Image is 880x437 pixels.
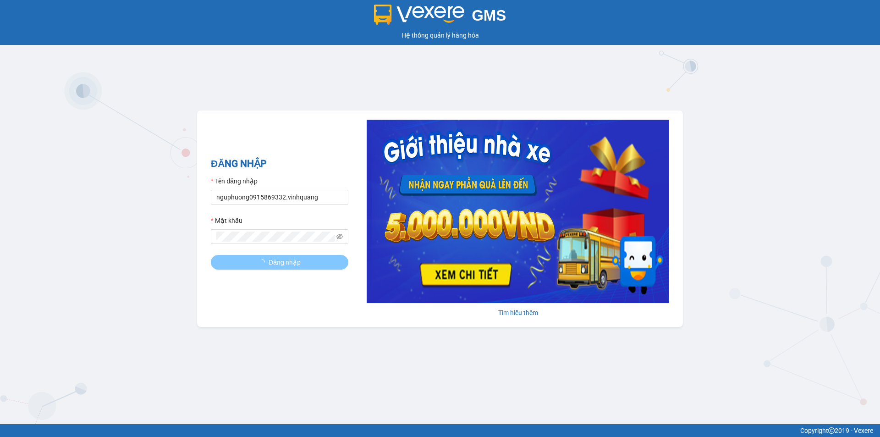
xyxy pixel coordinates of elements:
[374,14,506,21] a: GMS
[269,257,301,267] span: Đăng nhập
[211,216,242,226] label: Mật khẩu
[211,156,348,171] h2: ĐĂNG NHẬP
[211,190,348,205] input: Tên đăng nhập
[828,427,835,434] span: copyright
[258,259,269,266] span: loading
[2,30,878,40] div: Hệ thống quản lý hàng hóa
[211,176,258,186] label: Tên đăng nhập
[374,5,465,25] img: logo 2
[367,120,669,303] img: banner-0
[367,308,669,318] div: Tìm hiểu thêm
[336,233,343,240] span: eye-invisible
[211,255,348,270] button: Đăng nhập
[472,7,506,24] span: GMS
[7,426,873,436] div: Copyright 2019 - Vexere
[216,232,335,242] input: Mật khẩu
